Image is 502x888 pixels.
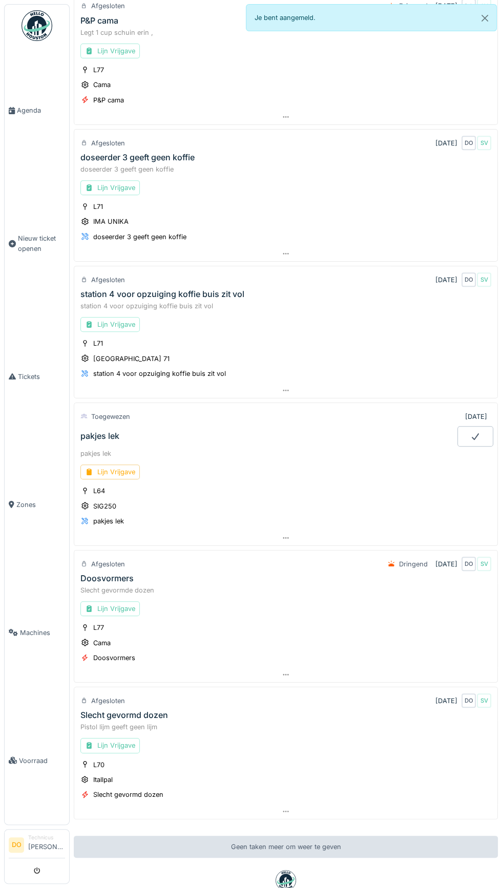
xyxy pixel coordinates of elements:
[477,136,491,150] div: SV
[462,557,476,571] div: DO
[18,372,65,382] span: Tickets
[477,272,491,287] div: SV
[93,369,226,378] div: station 4 voor opzuiging koffie buis zit vol
[80,574,134,583] div: Doosvormers
[91,138,125,148] div: Afgesloten
[93,623,104,632] div: L77
[80,153,195,162] div: doseerder 3 geeft geen koffie
[5,440,69,568] a: Zones
[80,710,168,720] div: Slecht gevormd dozen
[462,693,476,708] div: DO
[93,95,124,105] div: P&P cama
[399,1,428,11] div: Dringend
[473,5,496,32] button: Close
[246,4,497,31] div: Je bent aangemeld.
[93,486,105,496] div: L64
[93,790,163,799] div: Slecht gevormd dozen
[91,275,125,285] div: Afgesloten
[28,834,65,841] div: Technicus
[435,275,457,285] div: [DATE]
[9,834,65,858] a: DO Technicus[PERSON_NAME]
[93,339,103,348] div: L71
[477,693,491,708] div: SV
[93,202,103,212] div: L71
[80,301,491,311] div: station 4 voor opzuiging koffie buis zit vol
[80,464,140,479] div: Lijn Vrijgave
[80,16,118,26] div: P&P cama
[5,568,69,696] a: Machines
[80,449,491,458] div: pakjes lek
[80,164,491,174] div: doseerder 3 geeft geen koffie
[5,696,69,824] a: Voorraad
[5,175,69,312] a: Nieuw ticket openen
[435,559,457,569] div: [DATE]
[91,696,125,706] div: Afgesloten
[28,834,65,856] li: [PERSON_NAME]
[18,234,65,253] span: Nieuw ticket openen
[5,312,69,440] a: Tickets
[93,232,186,242] div: doseerder 3 geeft geen koffie
[93,760,104,770] div: L70
[93,516,124,526] div: pakjes lek
[93,65,104,75] div: L77
[435,696,457,706] div: [DATE]
[5,47,69,175] a: Agenda
[93,653,135,663] div: Doosvormers
[93,638,111,648] div: Cama
[93,501,116,511] div: SIG250
[93,217,129,226] div: IMA UNIKA
[16,500,65,510] span: Zones
[74,836,498,858] div: Geen taken meer om weer te geven
[91,412,130,421] div: Toegewezen
[93,775,113,785] div: Itallpal
[17,105,65,115] span: Agenda
[80,738,140,753] div: Lijn Vrijgave
[399,559,428,569] div: Dringend
[80,44,140,58] div: Lijn Vrijgave
[435,138,457,148] div: [DATE]
[80,431,119,441] div: pakjes lek
[80,28,491,37] div: Legt 1 cup schuin erin ,
[80,722,491,732] div: Pistol lijm geeft geen lijm
[80,289,244,299] div: station 4 voor opzuiging koffie buis zit vol
[435,1,457,11] div: [DATE]
[93,80,111,90] div: Cama
[80,180,140,195] div: Lijn Vrijgave
[19,756,65,766] span: Voorraad
[9,837,24,853] li: DO
[80,317,140,332] div: Lijn Vrijgave
[80,601,140,616] div: Lijn Vrijgave
[22,10,52,41] img: Badge_color-CXgf-gQk.svg
[93,354,170,364] div: [GEOGRAPHIC_DATA] 71
[91,559,125,569] div: Afgesloten
[462,272,476,287] div: DO
[91,1,125,11] div: Afgesloten
[20,628,65,638] span: Machines
[462,136,476,150] div: DO
[477,557,491,571] div: SV
[80,585,491,595] div: Slecht gevormde dozen
[465,412,487,421] div: [DATE]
